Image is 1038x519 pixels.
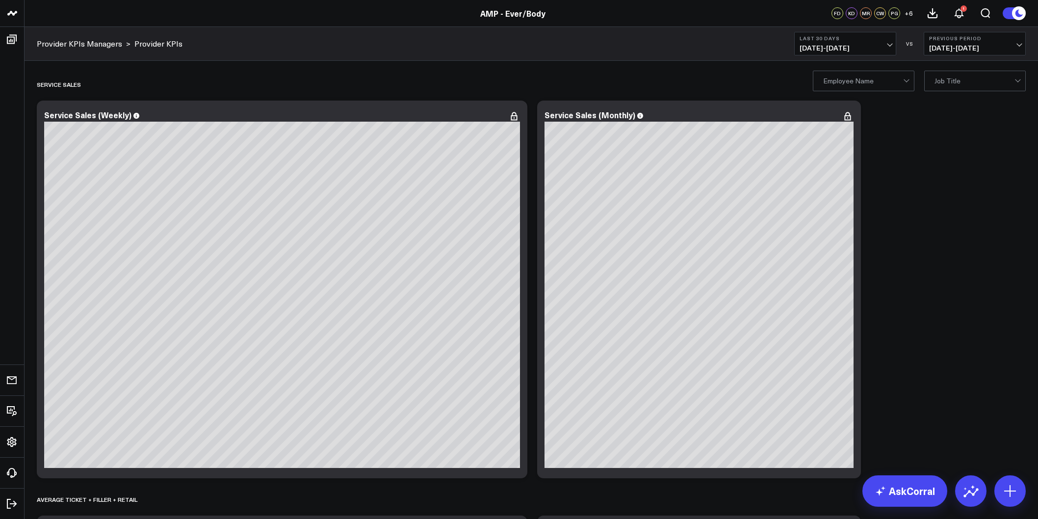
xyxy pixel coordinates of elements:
[924,32,1026,55] button: Previous Period[DATE]-[DATE]
[37,73,81,96] div: Service Sales
[800,44,891,52] span: [DATE] - [DATE]
[37,488,137,511] div: Average Ticket + Filler + Retail
[862,475,947,507] a: AskCorral
[44,109,131,120] div: Service Sales (Weekly)
[905,10,913,17] span: + 6
[960,5,967,12] div: 1
[37,38,130,49] div: >
[929,44,1020,52] span: [DATE] - [DATE]
[480,8,545,19] a: AMP - Ever/Body
[831,7,843,19] div: FD
[901,41,919,47] div: VS
[929,35,1020,41] b: Previous Period
[37,38,122,49] a: Provider KPIs Managers
[545,109,635,120] div: Service Sales (Monthly)
[134,38,182,49] a: Provider KPIs
[888,7,900,19] div: PG
[800,35,891,41] b: Last 30 Days
[860,7,872,19] div: MR
[874,7,886,19] div: CW
[794,32,896,55] button: Last 30 Days[DATE]-[DATE]
[846,7,857,19] div: KD
[903,7,914,19] button: +6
